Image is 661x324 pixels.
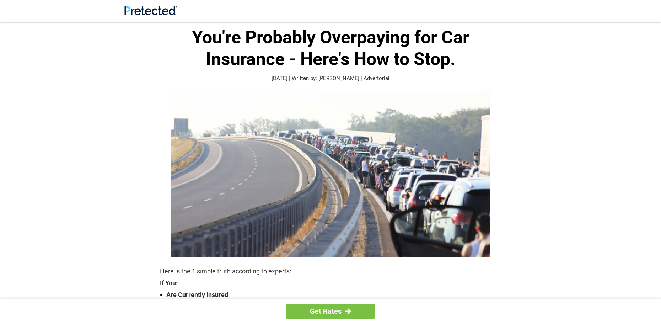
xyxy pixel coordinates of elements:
h1: You're Probably Overpaying for Car Insurance - Here's How to Stop. [160,27,501,70]
strong: Are Currently Insured [166,290,501,300]
strong: If You: [160,280,501,286]
a: Site Logo [124,10,177,17]
a: Get Rates [286,304,375,319]
p: Here is the 1 simple truth according to experts: [160,266,501,276]
p: [DATE] | Written by: [PERSON_NAME] | Advertorial [160,74,501,83]
img: Site Logo [124,6,177,15]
